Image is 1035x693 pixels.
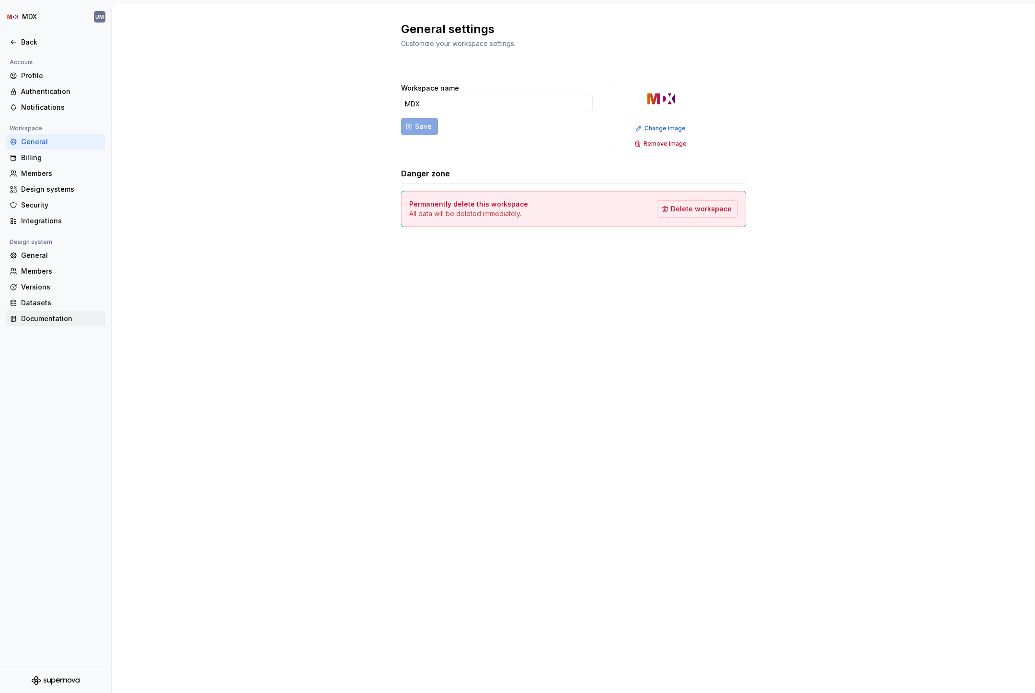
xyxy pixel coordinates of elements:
a: Security [6,197,105,213]
div: General [21,251,102,260]
img: e41497f2-3305-4231-9db9-dd4d728291db.png [646,83,677,114]
span: Remove image [644,140,687,148]
div: Members [21,169,102,178]
div: Back [21,37,102,47]
div: UM [95,13,104,21]
div: Documentation [21,314,102,323]
span: Delete workspace [671,204,732,214]
div: Authentication [21,87,102,96]
h4: Permanently delete this workspace [409,199,528,209]
p: All data will be deleted immediately. [409,209,528,219]
a: Integrations [6,213,105,229]
h2: General settings [401,22,735,37]
img: e41497f2-3305-4231-9db9-dd4d728291db.png [7,11,18,23]
a: General [6,134,105,150]
div: Design system [6,236,56,248]
a: General [6,248,105,263]
a: Profile [6,68,105,83]
a: Notifications [6,100,105,115]
a: Billing [6,150,105,165]
span: Change image [644,125,686,132]
div: Datasets [21,298,102,308]
div: Workspace [6,123,46,134]
button: MDXUM [2,6,109,27]
a: Back [6,35,105,50]
div: Versions [21,282,102,292]
button: Remove image [632,137,691,150]
div: MDX [22,12,37,22]
a: Members [6,264,105,279]
div: Integrations [21,216,102,226]
a: Members [6,166,105,181]
div: Account [6,57,37,68]
div: Billing [21,153,102,162]
a: Documentation [6,311,105,326]
svg: Supernova Logo [32,676,80,685]
label: Workspace name [401,83,459,93]
div: General [21,137,102,147]
div: Members [21,266,102,276]
div: Profile [21,71,102,81]
div: Notifications [21,103,102,112]
a: Versions [6,279,105,295]
span: Customize your workspace settings. [401,39,516,47]
div: Design systems [21,185,102,194]
button: Change image [632,122,690,135]
div: Security [21,200,102,210]
a: Design systems [6,182,105,197]
a: Datasets [6,295,105,311]
h3: Danger zone [401,168,450,179]
a: Authentication [6,84,105,99]
button: Delete workspace [657,200,738,218]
